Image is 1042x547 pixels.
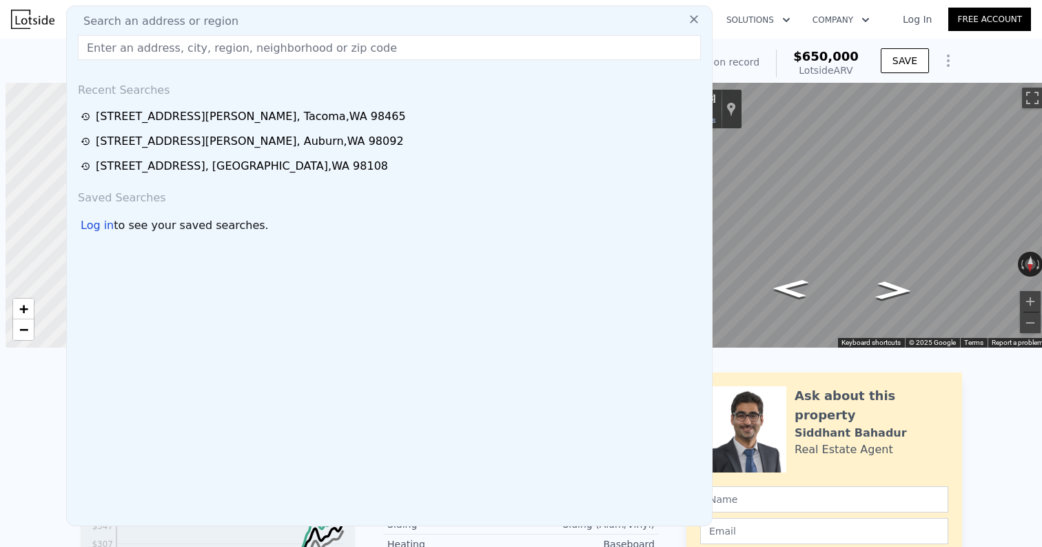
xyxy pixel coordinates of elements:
[700,486,948,513] input: Name
[860,277,927,304] path: Go West, S 10th St
[114,217,268,234] span: to see your saved searches.
[726,101,736,117] a: Show location on map
[795,441,893,458] div: Real Estate Agent
[72,71,706,104] div: Recent Searches
[19,321,28,338] span: −
[793,63,859,77] div: Lotside ARV
[909,339,956,346] span: © 2025 Google
[96,108,406,125] div: [STREET_ADDRESS][PERSON_NAME] , Tacoma , WA 98465
[948,8,1031,31] a: Free Account
[78,35,701,60] input: Enter an address, city, region, neighborhood or zip code
[13,299,34,319] a: Zoom in
[72,13,238,30] span: Search an address or region
[13,319,34,340] a: Zoom out
[81,158,702,175] a: [STREET_ADDRESS], [GEOGRAPHIC_DATA],WA 98108
[934,47,962,74] button: Show Options
[715,8,801,32] button: Solutions
[92,521,113,531] tspan: $347
[81,217,114,234] div: Log in
[96,158,388,175] div: [STREET_ADDRESS] , [GEOGRAPHIC_DATA] , WA 98108
[795,425,907,441] div: Siddhant Bahadur
[1020,312,1041,333] button: Zoom out
[72,179,706,212] div: Saved Searches
[795,386,948,425] div: Ask about this property
[964,339,983,346] a: Terms
[81,108,702,125] a: [STREET_ADDRESS][PERSON_NAME], Tacoma,WA 98465
[881,48,929,73] button: SAVE
[81,133,702,150] a: [STREET_ADDRESS][PERSON_NAME], Auburn,WA 98092
[801,8,881,32] button: Company
[1018,252,1025,277] button: Rotate counterclockwise
[700,518,948,544] input: Email
[96,133,404,150] div: [STREET_ADDRESS][PERSON_NAME] , Auburn , WA 98092
[841,338,901,348] button: Keyboard shortcuts
[1020,291,1041,312] button: Zoom in
[793,49,859,63] span: $650,000
[1024,252,1036,277] button: Reset the view
[19,300,28,317] span: +
[757,275,824,303] path: Go East, S 10th St
[11,10,54,29] img: Lotside
[886,12,948,26] a: Log In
